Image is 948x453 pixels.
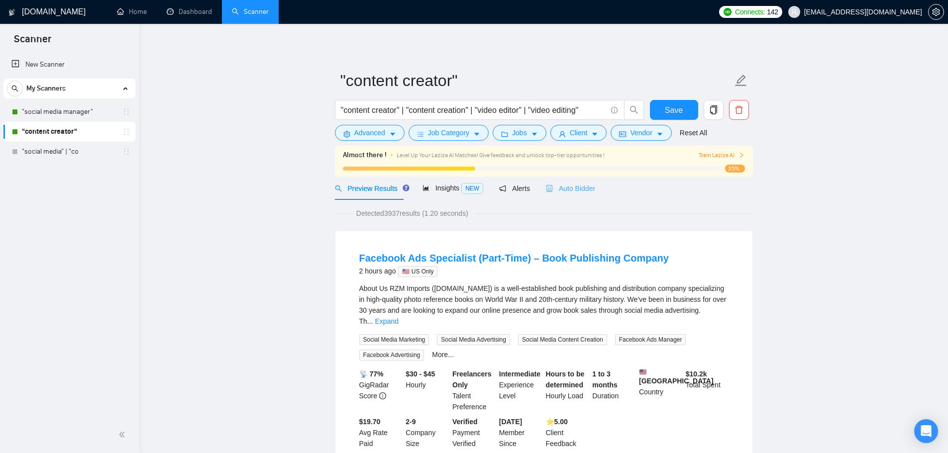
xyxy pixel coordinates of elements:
[531,130,538,138] span: caret-down
[639,368,646,375] img: 🇺🇸
[22,122,116,142] a: "content creator"
[518,334,607,345] span: Social Media Content Creation
[499,184,530,192] span: Alerts
[499,418,522,426] b: [DATE]
[379,392,386,399] span: info-circle
[428,127,469,138] span: Job Category
[546,184,595,192] span: Auto Bidder
[398,266,437,277] span: 🇺🇸 US Only
[650,100,698,120] button: Save
[735,74,747,87] span: edit
[7,85,22,92] span: search
[335,184,407,192] span: Preview Results
[359,334,429,345] span: Social Media Marketing
[729,100,749,120] button: delete
[367,317,373,325] span: ...
[357,416,404,449] div: Avg Rate Paid
[639,368,714,385] b: [GEOGRAPHIC_DATA]
[359,350,424,361] span: Facebook Advertising
[928,4,944,20] button: setting
[359,253,669,264] a: Facebook Ads Specialist (Part-Time) – Book Publishing Company
[625,105,643,114] span: search
[501,130,508,138] span: folder
[422,184,429,191] span: area-chart
[461,183,483,194] span: NEW
[349,208,475,219] span: Detected 3937 results (1.20 seconds)
[615,334,686,345] span: Facebook Ads Manager
[389,130,396,138] span: caret-down
[590,368,637,412] div: Duration
[232,7,269,16] a: searchScanner
[432,351,454,359] a: More...
[406,418,416,426] b: 2-9
[550,125,607,141] button: userClientcaret-down
[730,105,748,114] span: delete
[546,370,585,389] b: Hours to be determined
[22,142,116,162] a: "social media" | "co
[546,418,568,426] b: ⭐️ 5.00
[452,370,492,389] b: Freelancers Only
[929,8,944,16] span: setting
[422,184,483,192] span: Insights
[611,125,671,141] button: idcardVendorcaret-down
[497,416,544,449] div: Member Since
[704,105,723,114] span: copy
[544,368,591,412] div: Hourly Load
[397,152,605,159] span: Level Up Your Laziza AI Matches! Give feedback and unlock top-tier opportunities !
[3,55,135,75] li: New Scanner
[699,151,744,160] button: Train Laziza AI
[546,185,553,192] span: robot
[354,127,385,138] span: Advanced
[3,79,135,162] li: My Scanners
[404,416,450,449] div: Company Size
[122,148,130,156] span: holder
[611,107,618,113] span: info-circle
[450,368,497,412] div: Talent Preference
[343,130,350,138] span: setting
[680,127,707,138] a: Reset All
[452,418,478,426] b: Verified
[499,185,506,192] span: notification
[619,130,626,138] span: idcard
[343,150,387,161] span: Almost there !
[341,104,607,116] input: Search Freelance Jobs...
[665,104,683,116] span: Save
[359,265,669,277] div: 2 hours ago
[686,370,707,378] b: $ 10.2k
[402,183,411,192] div: Tooltip anchor
[417,130,424,138] span: bars
[704,100,724,120] button: copy
[8,4,15,20] img: logo
[544,416,591,449] div: Client Feedback
[767,6,778,17] span: 142
[335,125,405,141] button: settingAdvancedcaret-down
[117,7,147,16] a: homeHome
[735,6,765,17] span: Connects:
[357,368,404,412] div: GigRadar Score
[591,130,598,138] span: caret-down
[473,130,480,138] span: caret-down
[630,127,652,138] span: Vendor
[340,68,733,93] input: Scanner name...
[624,100,644,120] button: search
[928,8,944,16] a: setting
[375,317,399,325] a: Expand
[122,128,130,136] span: holder
[493,125,546,141] button: folderJobscaret-down
[497,368,544,412] div: Experience Level
[7,81,23,96] button: search
[335,185,342,192] span: search
[559,130,566,138] span: user
[22,102,116,122] a: "social media manager"
[512,127,527,138] span: Jobs
[450,416,497,449] div: Payment Verified
[637,368,684,412] div: Country
[359,283,729,327] div: About Us RZM Imports ([DOMAIN_NAME]) is a well-established book publishing and distribution compa...
[656,130,663,138] span: caret-down
[592,370,618,389] b: 1 to 3 months
[499,370,540,378] b: Intermediate
[684,368,731,412] div: Total Spent
[11,55,127,75] a: New Scanner
[122,108,130,116] span: holder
